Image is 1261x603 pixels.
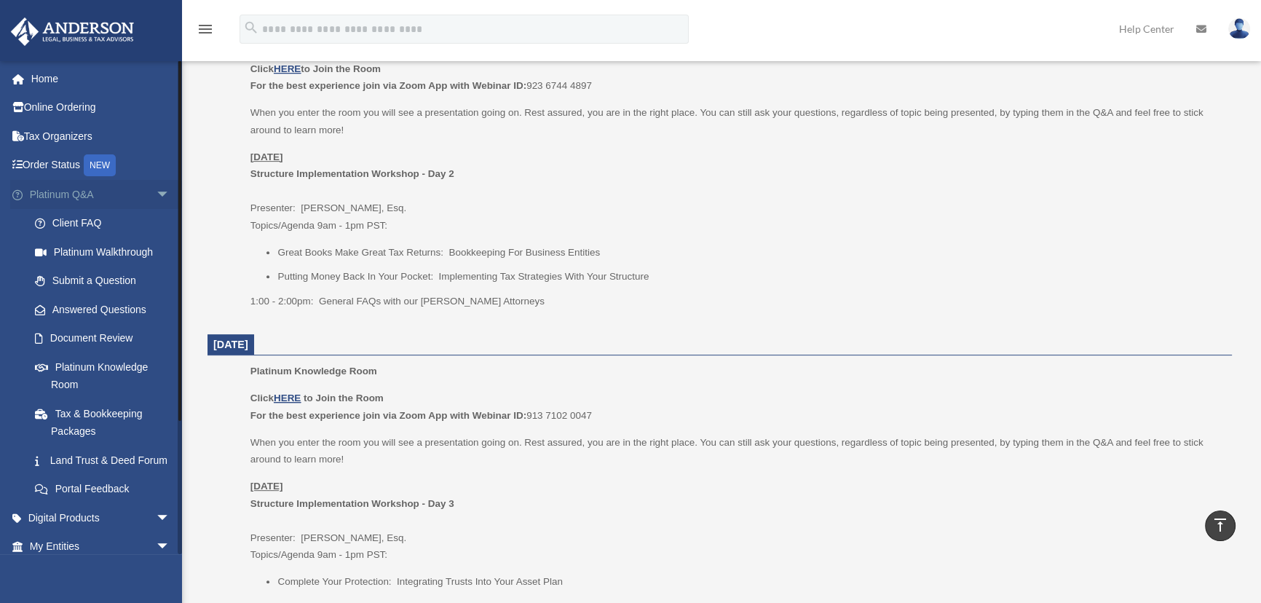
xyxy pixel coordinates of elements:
[250,151,283,162] u: [DATE]
[250,498,454,509] b: Structure Implementation Workshop - Day 3
[156,532,185,562] span: arrow_drop_down
[250,410,526,421] b: For the best experience join via Zoom App with Webinar ID:
[250,60,1222,95] p: 923 6744 4897
[20,267,192,296] a: Submit a Question
[250,478,1222,564] p: Presenter: [PERSON_NAME], Esq. Topics/Agenda 9am - 1pm PST:
[20,475,192,504] a: Portal Feedback
[250,149,1222,234] p: Presenter: [PERSON_NAME], Esq. Topics/Agenda 9am - 1pm PST:
[10,503,192,532] a: Digital Productsarrow_drop_down
[250,104,1222,138] p: When you enter the room you will see a presentation going on. Rest assured, you are in the right ...
[250,293,1222,310] p: 1:00 - 2:00pm: General FAQs with our [PERSON_NAME] Attorneys
[1205,511,1236,541] a: vertical_align_top
[250,63,381,74] b: Click to Join the Room
[250,366,377,377] span: Platinum Knowledge Room
[20,295,192,324] a: Answered Questions
[10,180,192,209] a: Platinum Q&Aarrow_drop_down
[7,17,138,46] img: Anderson Advisors Platinum Portal
[197,25,214,38] a: menu
[250,481,283,492] u: [DATE]
[274,393,301,403] a: HERE
[250,393,304,403] b: Click
[277,268,1222,285] li: Putting Money Back In Your Pocket: Implementing Tax Strategies With Your Structure
[213,339,248,350] span: [DATE]
[250,434,1222,468] p: When you enter the room you will see a presentation going on. Rest assured, you are in the right ...
[304,393,384,403] b: to Join the Room
[10,93,192,122] a: Online Ordering
[20,209,192,238] a: Client FAQ
[1228,18,1250,39] img: User Pic
[20,399,192,446] a: Tax & Bookkeeping Packages
[274,63,301,74] a: HERE
[20,446,192,475] a: Land Trust & Deed Forum
[243,20,259,36] i: search
[20,352,185,399] a: Platinum Knowledge Room
[20,237,192,267] a: Platinum Walkthrough
[250,168,454,179] b: Structure Implementation Workshop - Day 2
[250,80,526,91] b: For the best experience join via Zoom App with Webinar ID:
[84,154,116,176] div: NEW
[10,532,192,561] a: My Entitiesarrow_drop_down
[20,324,192,353] a: Document Review
[197,20,214,38] i: menu
[10,64,192,93] a: Home
[156,503,185,533] span: arrow_drop_down
[277,573,1222,591] li: Complete Your Protection: Integrating Trusts Into Your Asset Plan
[250,390,1222,424] p: 913 7102 0047
[156,180,185,210] span: arrow_drop_down
[10,122,192,151] a: Tax Organizers
[10,151,192,181] a: Order StatusNEW
[277,244,1222,261] li: Great Books Make Great Tax Returns: Bookkeeping For Business Entities
[1211,516,1229,534] i: vertical_align_top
